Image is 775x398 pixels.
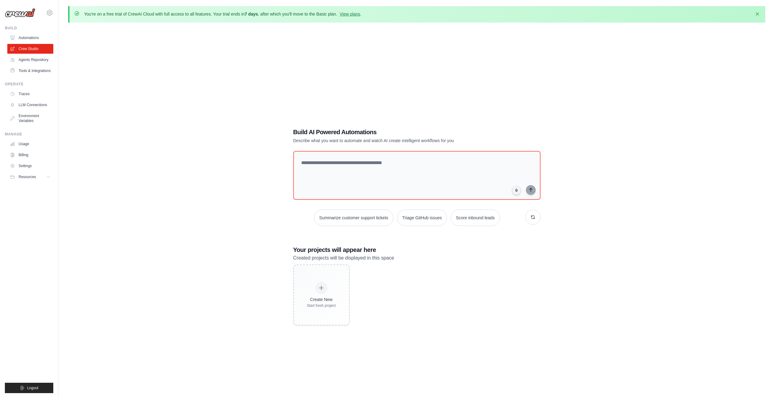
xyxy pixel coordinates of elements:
div: Build [5,26,53,30]
a: Automations [7,33,53,43]
button: Score inbound leads [451,210,500,226]
div: Operate [5,82,53,87]
a: LLM Connections [7,100,53,110]
span: Logout [27,385,38,390]
a: Settings [7,161,53,171]
button: Triage GitHub issues [397,210,447,226]
div: Start fresh project [307,303,336,308]
h3: Your projects will appear here [293,246,541,254]
img: Logo [5,8,35,17]
a: Tools & Integrations [7,66,53,76]
button: Summarize customer support tickets [314,210,393,226]
a: Billing [7,150,53,160]
h1: Build AI Powered Automations [293,128,498,136]
strong: 7 days [245,12,258,16]
a: Agents Repository [7,55,53,65]
button: Get new suggestions [525,210,541,225]
a: Environment Variables [7,111,53,126]
p: Created projects will be displayed in this space [293,254,541,262]
span: Resources [19,174,36,179]
a: View plans [340,12,360,16]
a: Usage [7,139,53,149]
button: Click to speak your automation idea [512,186,521,195]
button: Resources [7,172,53,182]
a: Crew Studio [7,44,53,54]
button: Logout [5,383,53,393]
div: Create New [307,296,336,303]
p: You're on a free trial of CrewAI Cloud with full access to all features. Your trial ends in , aft... [84,11,361,17]
div: Manage [5,132,53,137]
a: Traces [7,89,53,99]
p: Describe what you want to automate and watch AI create intelligent workflows for you [293,138,498,144]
